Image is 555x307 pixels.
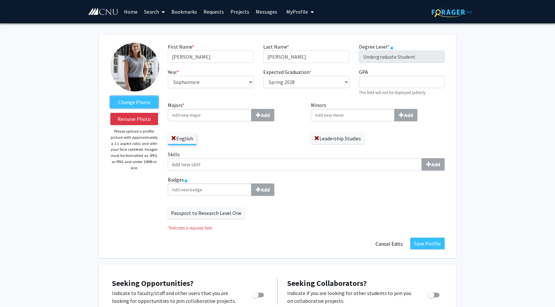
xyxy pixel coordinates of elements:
[250,289,267,299] div: Toggle
[168,158,422,171] input: SkillsAdd
[112,289,240,305] p: Indicate to faculty/staff and other users that you are looking for opportunities to join collabor...
[121,0,141,23] a: Home
[432,7,472,17] img: ForagerOne Logo
[110,128,158,171] p: Please upload a profile picture with approximately a 1:1 aspect ratio and with your face centered...
[359,90,426,95] small: This field will not be displayed publicly.
[425,289,443,299] div: Toggle
[410,238,445,249] button: Save Profile
[263,68,312,76] label: Expected Graduation
[311,109,395,121] input: MinorsAdd
[168,43,194,51] label: First Name
[263,43,289,51] label: Last Name
[168,176,445,196] label: Badges
[287,278,367,288] span: Seeking Collaborators?
[88,7,118,16] img: Christopher Newport University Logo
[5,278,28,302] iframe: Chat
[261,186,270,193] b: Add
[112,278,193,288] span: Seeking Opportunities?
[394,109,417,121] button: Minors
[404,112,413,118] b: Add
[251,109,274,121] button: Majors*
[311,101,445,121] label: Minors
[253,0,280,23] a: Messages
[168,109,252,121] input: Majors*Add
[110,96,158,108] label: ChangeProfile Picture
[168,225,445,231] i: Indicates a required field
[359,68,368,76] label: GPA
[110,43,159,91] img: Profile Picture
[261,112,270,118] b: Add
[286,8,308,15] span: My Profile
[359,43,394,51] label: Degree Level
[390,45,394,49] svg: This information is provided and automatically updated by Christopher Newport University and is n...
[110,113,158,125] button: Remove Photo
[168,68,179,76] label: Year
[431,161,440,168] b: Add
[141,0,168,23] a: Search
[168,150,445,171] label: Skills
[311,133,364,144] label: Leadership Studies
[168,101,302,121] label: Majors
[422,158,445,171] button: Skills
[168,0,200,23] a: Bookmarks
[371,238,407,250] button: Cancel Edits
[251,183,274,196] button: Badges
[168,133,196,144] label: English
[227,0,253,23] a: Projects
[168,207,245,218] label: Passport to Research Level One
[287,289,415,305] p: Indicate if you are looking for other students to join you on collaborative projects.
[168,183,252,196] input: BadgesAdd
[200,0,227,23] a: Requests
